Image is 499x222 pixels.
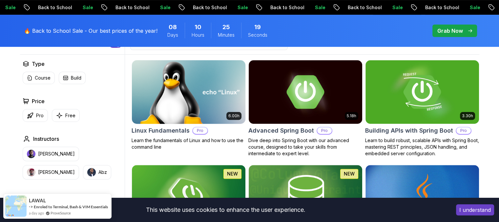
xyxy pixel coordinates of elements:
button: Build [59,72,86,84]
p: Pro [317,127,332,134]
img: Building APIs with Spring Boot card [365,60,479,124]
span: 25 Minutes [222,23,230,32]
a: Linux Fundamentals card6.00hLinux FundamentalsProLearn the fundamentals of Linux and how to use t... [132,60,246,150]
img: Advanced Spring Boot card [249,60,362,124]
p: [PERSON_NAME] [38,169,75,176]
p: Sale [232,4,253,11]
p: Back to School [420,4,464,11]
img: instructor img [27,168,35,176]
h2: Duration [32,193,52,200]
img: provesource social proof notification image [5,195,27,217]
p: Sale [464,4,485,11]
a: Enroled to Terminal, Bash & VIM Essentials [34,204,108,209]
h2: Instructors [33,135,59,143]
button: Accept cookies [456,204,494,215]
p: Back to School [265,4,309,11]
h2: Price [32,97,45,105]
p: Back to School [342,4,387,11]
button: instructor img[PERSON_NAME] [23,147,79,161]
p: Back to School [187,4,232,11]
p: 6.00h [228,113,239,119]
p: Abz [98,169,107,176]
p: Build [71,75,81,81]
p: 5.18h [347,113,356,119]
h2: Advanced Spring Boot [248,126,314,135]
button: instructor imgAbz [83,165,111,179]
span: Hours [192,32,204,38]
p: 3.30h [462,113,473,119]
div: This website uses cookies to enhance the user experience. [5,203,446,217]
p: Dive deep into Spring Boot with our advanced course, designed to take your skills from intermedia... [248,137,363,157]
p: NEW [227,171,238,177]
h2: Linux Fundamentals [132,126,190,135]
button: instructor img[PERSON_NAME] [23,165,79,179]
span: 8 Days [169,23,177,32]
a: ProveSource [51,210,71,216]
button: Course [23,72,55,84]
p: Pro [36,112,44,119]
p: Grab Now [437,27,463,35]
p: Pro [456,127,471,134]
button: Pro [23,109,48,122]
p: Back to School [110,4,155,11]
span: Minutes [218,32,235,38]
span: 19 Seconds [254,23,261,32]
p: Sale [387,4,408,11]
p: Course [35,75,51,81]
span: Days [167,32,178,38]
p: Pro [193,127,207,134]
h2: Building APIs with Spring Boot [365,126,453,135]
p: Learn the fundamentals of Linux and how to use the command line [132,137,246,150]
p: Sale [77,4,98,11]
p: Sale [309,4,330,11]
p: Free [65,112,75,119]
p: Back to School [32,4,77,11]
img: instructor img [27,150,35,158]
a: Building APIs with Spring Boot card3.30hBuilding APIs with Spring BootProLearn to build robust, s... [365,60,479,157]
p: Sale [155,4,176,11]
span: 10 Hours [195,23,201,32]
p: Learn to build robust, scalable APIs with Spring Boot, mastering REST principles, JSON handling, ... [365,137,479,157]
p: NEW [344,171,355,177]
img: instructor img [87,168,96,176]
span: a day ago [29,210,44,216]
p: [PERSON_NAME] [38,151,75,157]
a: Advanced Spring Boot card5.18hAdvanced Spring BootProDive deep into Spring Boot with our advanced... [248,60,363,157]
span: LAWAL [29,198,46,203]
h2: Type [32,60,45,68]
p: 🔥 Back to School Sale - Our best prices of the year! [24,27,157,35]
img: Linux Fundamentals card [129,59,248,125]
span: -> [29,204,33,209]
span: Seconds [248,32,267,38]
button: Free [52,109,80,122]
